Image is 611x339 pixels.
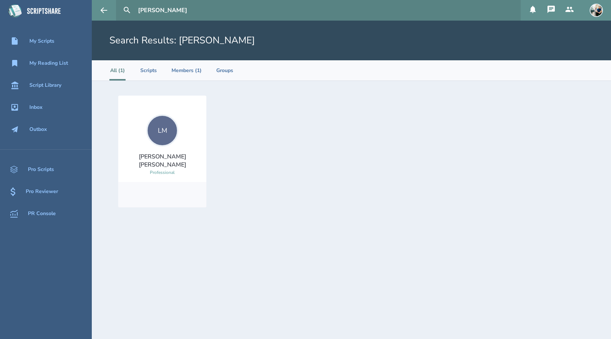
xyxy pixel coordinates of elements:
[26,189,58,195] div: Pro Reviewer
[29,126,47,132] div: Outbox
[29,38,54,44] div: My Scripts
[109,60,126,81] li: All (1)
[124,114,200,176] a: LM[PERSON_NAME] [PERSON_NAME]Professional
[28,211,56,217] div: PR Console
[29,104,43,110] div: Inbox
[29,60,68,66] div: My Reading List
[28,167,54,172] div: Pro Scripts
[171,60,202,81] li: Members (1)
[150,169,175,176] div: Professional
[590,4,603,17] img: user_1673573717-crop.jpg
[124,153,200,169] div: [PERSON_NAME] [PERSON_NAME]
[29,82,61,88] div: Script Library
[140,60,157,81] li: Scripts
[146,114,178,147] div: LM
[109,34,255,47] h1: Search Results : [PERSON_NAME]
[216,60,233,81] li: Groups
